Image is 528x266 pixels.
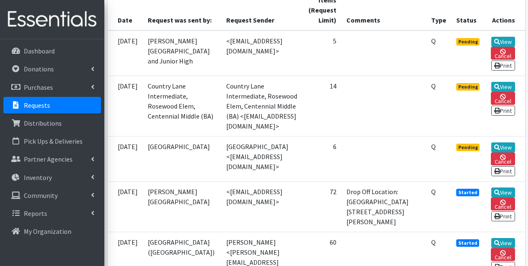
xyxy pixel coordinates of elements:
a: Distributions [3,115,101,132]
p: Dashboard [24,47,55,55]
a: Print [491,166,515,176]
td: Drop Off Location: [GEOGRAPHIC_DATA] [STREET_ADDRESS][PERSON_NAME] [341,182,426,232]
td: 72 [303,182,341,232]
td: [DATE] [108,30,143,76]
p: Partner Agencies [24,155,73,163]
td: [PERSON_NAME][GEOGRAPHIC_DATA] and Junior High [143,30,222,76]
img: HumanEssentials [3,5,101,33]
td: Country Lane Intermediate, Rosewood Elem, Centennial Middle (BA) [143,76,222,136]
a: View [491,187,515,198]
a: Print [491,211,515,221]
a: View [491,37,515,47]
a: Cancel [491,152,515,165]
span: Pending [456,144,480,151]
span: Started [456,189,480,196]
p: Pick Ups & Deliveries [24,137,83,145]
a: Cancel [491,92,515,105]
td: <[EMAIL_ADDRESS][DOMAIN_NAME]> [221,182,303,232]
a: Cancel [491,248,515,261]
td: 14 [303,76,341,136]
a: Print [491,61,515,71]
td: [DATE] [108,76,143,136]
a: Dashboard [3,43,101,59]
td: [GEOGRAPHIC_DATA] <[EMAIL_ADDRESS][DOMAIN_NAME]> [221,136,303,181]
a: Donations [3,61,101,77]
a: Cancel [491,47,515,60]
a: View [491,238,515,248]
p: Requests [24,101,50,109]
abbr: Quantity [431,142,436,151]
td: [PERSON_NAME][GEOGRAPHIC_DATA] [143,182,222,232]
p: Donations [24,65,54,73]
span: Pending [456,38,480,46]
td: [GEOGRAPHIC_DATA] [143,136,222,181]
abbr: Quantity [431,187,436,196]
td: 6 [303,136,341,181]
a: Requests [3,97,101,114]
abbr: Quantity [431,238,436,246]
p: My Organization [24,227,71,236]
p: Community [24,191,58,200]
td: 5 [303,30,341,76]
td: Country Lane Intermediate, Rosewood Elem, Centennial Middle (BA) <[EMAIL_ADDRESS][DOMAIN_NAME]> [221,76,303,136]
p: Distributions [24,119,62,127]
td: [DATE] [108,136,143,181]
a: Purchases [3,79,101,96]
a: Community [3,187,101,204]
a: Reports [3,205,101,222]
a: My Organization [3,223,101,240]
abbr: Quantity [431,82,436,90]
a: View [491,82,515,92]
span: Started [456,239,480,247]
a: Print [491,106,515,116]
a: View [491,142,515,152]
abbr: Quantity [431,37,436,45]
a: Partner Agencies [3,151,101,167]
span: Pending [456,83,480,91]
p: Reports [24,209,47,218]
td: <[EMAIL_ADDRESS][DOMAIN_NAME]> [221,30,303,76]
a: Pick Ups & Deliveries [3,133,101,149]
p: Inventory [24,173,52,182]
p: Purchases [24,83,53,91]
a: Cancel [491,198,515,210]
a: Inventory [3,169,101,186]
td: [DATE] [108,182,143,232]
